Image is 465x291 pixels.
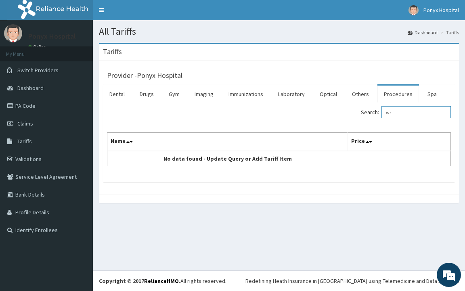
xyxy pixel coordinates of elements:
[381,106,451,118] input: Search:
[188,86,220,103] a: Imaging
[107,133,348,151] th: Name
[377,86,419,103] a: Procedures
[42,45,136,56] div: Chat with us now
[438,29,459,36] li: Tariffs
[107,151,348,166] td: No data found - Update Query or Add Tariff Item
[423,6,459,14] span: Ponyx Hospital
[93,270,465,291] footer: All rights reserved.
[133,86,160,103] a: Drugs
[313,86,344,103] a: Optical
[408,5,419,15] img: User Image
[245,277,459,285] div: Redefining Heath Insurance in [GEOGRAPHIC_DATA] using Telemedicine and Data Science!
[17,84,44,92] span: Dashboard
[361,106,451,118] label: Search:
[272,86,311,103] a: Laboratory
[15,40,33,61] img: d_794563401_company_1708531726252_794563401
[346,86,375,103] a: Others
[408,29,438,36] a: Dashboard
[28,33,76,40] p: Ponyx Hospital
[17,120,33,127] span: Claims
[107,72,182,79] h3: Provider - Ponyx Hospital
[47,92,111,173] span: We're online!
[144,277,179,285] a: RelianceHMO
[28,44,48,50] a: Online
[99,26,459,37] h1: All Tariffs
[99,277,180,285] strong: Copyright © 2017 .
[348,133,450,151] th: Price
[421,86,443,103] a: Spa
[132,4,152,23] div: Minimize live chat window
[103,48,122,55] h3: Tariffs
[103,86,131,103] a: Dental
[222,86,270,103] a: Immunizations
[17,138,32,145] span: Tariffs
[17,67,59,74] span: Switch Providers
[4,24,22,42] img: User Image
[4,200,154,228] textarea: Type your message and hit 'Enter'
[162,86,186,103] a: Gym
